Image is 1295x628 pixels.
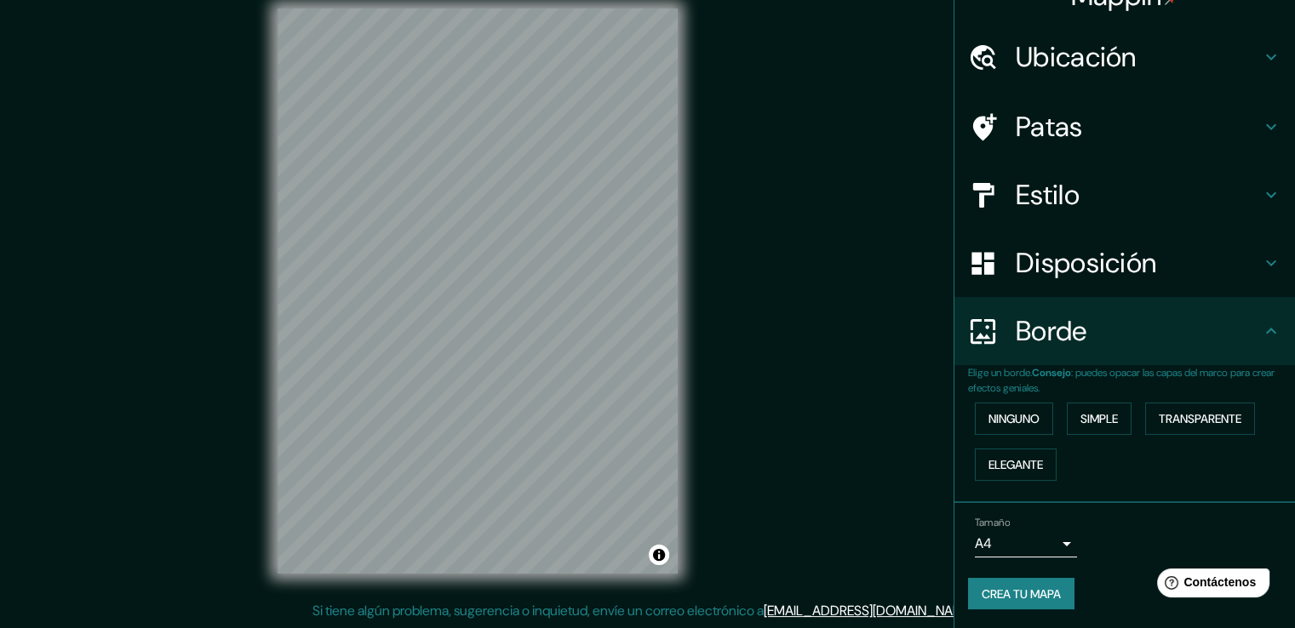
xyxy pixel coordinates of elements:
[1159,411,1241,426] font: Transparente
[278,9,678,574] canvas: Mapa
[975,530,1077,557] div: A4
[954,161,1295,229] div: Estilo
[954,297,1295,365] div: Borde
[968,578,1074,610] button: Crea tu mapa
[975,448,1057,481] button: Elegante
[954,229,1295,297] div: Disposición
[988,411,1040,426] font: Ninguno
[982,586,1061,602] font: Crea tu mapa
[975,534,992,552] font: A4
[975,402,1053,435] button: Ninguno
[312,602,764,619] font: Si tiene algún problema, sugerencia o inquietud, envíe un correo electrónico a
[1080,411,1118,426] font: Simple
[975,516,1010,529] font: Tamaño
[1016,109,1083,145] font: Patas
[1016,313,1087,349] font: Borde
[954,23,1295,91] div: Ubicación
[1016,39,1137,75] font: Ubicación
[764,602,974,619] a: [EMAIL_ADDRESS][DOMAIN_NAME]
[1016,177,1080,213] font: Estilo
[1032,366,1071,380] font: Consejo
[1016,245,1156,281] font: Disposición
[1143,562,1276,609] iframe: Lanzador de widgets de ayuda
[1067,402,1132,435] button: Simple
[988,457,1043,472] font: Elegante
[954,93,1295,161] div: Patas
[649,545,669,565] button: Activar o desactivar atribución
[968,366,1275,395] font: : puedes opacar las capas del marco para crear efectos geniales.
[968,366,1032,380] font: Elige un borde.
[1145,402,1255,435] button: Transparente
